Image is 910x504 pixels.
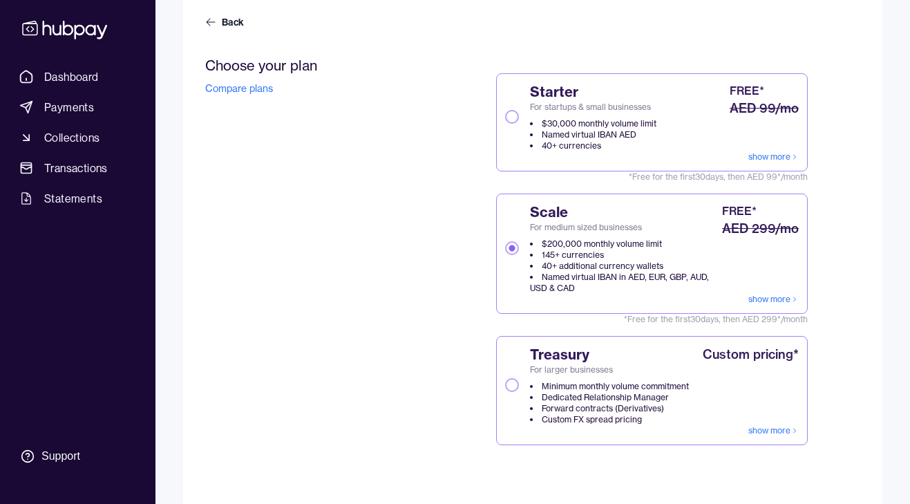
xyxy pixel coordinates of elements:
span: Scale [530,203,719,222]
li: Dedicated Relationship Manager [530,392,689,403]
span: *Free for the first 30 days, then AED 99*/month [496,171,808,183]
li: Custom FX spread pricing [530,414,689,425]
span: Treasury [530,345,689,364]
a: Payments [14,95,142,120]
div: AED 299/mo [722,219,799,239]
span: *Free for the first 30 days, then AED 299*/month [496,314,808,325]
a: show more [748,425,799,436]
span: Collections [44,129,99,146]
a: Statements [14,186,142,211]
a: Dashboard [14,64,142,89]
li: $30,000 monthly volume limit [530,118,656,129]
a: show more [748,151,799,162]
a: show more [748,294,799,305]
div: FREE* [722,203,757,219]
li: 40+ additional currency wallets [530,261,719,272]
button: ScaleFor medium sized businesses$200,000 monthly volume limit145+ currencies40+ additional curren... [505,241,519,255]
a: Transactions [14,156,142,180]
span: Payments [44,99,94,115]
a: Back [205,15,247,29]
span: For startups & small businesses [530,102,656,113]
span: For medium sized businesses [530,222,719,233]
div: Support [41,449,80,464]
li: Named virtual IBAN in AED, EUR, GBP, AUD, USD & CAD [530,272,719,294]
span: Transactions [44,160,108,176]
button: TreasuryFor larger businessesMinimum monthly volume commitmentDedicated Relationship ManagerForwa... [505,378,519,392]
li: Named virtual IBAN AED [530,129,656,140]
a: Support [14,442,142,471]
span: Statements [44,190,102,207]
h2: Choose your plan [205,57,413,74]
li: 145+ currencies [530,250,719,261]
a: Collections [14,125,142,150]
span: For larger businesses [530,364,689,375]
div: Custom pricing* [703,345,799,364]
div: AED 99/mo [730,99,799,118]
li: 40+ currencies [530,140,656,151]
span: Starter [530,82,656,102]
div: FREE* [730,82,764,99]
a: Compare plans [205,82,273,95]
li: Minimum monthly volume commitment [530,381,689,392]
li: Forward contracts (Derivatives) [530,403,689,414]
span: Dashboard [44,68,99,85]
button: StarterFor startups & small businesses$30,000 monthly volume limitNamed virtual IBAN AED40+ curre... [505,110,519,124]
li: $200,000 monthly volume limit [530,239,719,250]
